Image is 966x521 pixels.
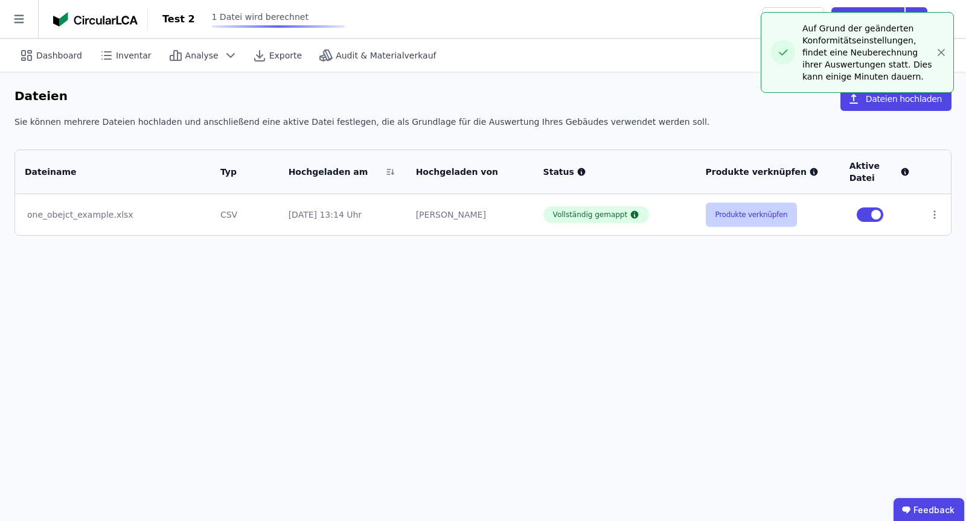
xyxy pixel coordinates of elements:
div: Hochgeladen von [416,166,509,178]
span: Inventar [116,49,152,62]
div: Status [543,166,686,178]
div: [DATE] 13:14 Uhr [289,209,397,221]
div: Typ [220,166,255,178]
div: [PERSON_NAME] [416,209,524,221]
div: Test 2 [162,12,195,27]
button: Dateien hochladen [840,87,952,111]
div: CSV [220,209,269,221]
div: Vollständig gemappt [553,210,628,219]
span: Audit & Materialverkauf [336,49,436,62]
button: Teilen [762,7,824,31]
span: Dashboard [36,49,82,62]
img: Concular [53,12,138,27]
button: Produkte verknüpfen [706,203,798,227]
span: 1 Datei wird berechnet [212,12,309,22]
span: Exporte [269,49,302,62]
div: Produkte verknüpfen [706,166,830,178]
h6: Dateien [14,87,68,106]
div: Auf Grund der geänderten Konformitätseinstellungen, findet eine Neuberechnung ihrer Auswertungen ... [802,22,935,83]
div: one_obejct_example.xlsx [27,209,199,221]
div: Aktive Datei [849,160,910,184]
span: Analyse [185,49,219,62]
div: Sie können mehrere Dateien hochladen und anschließend eine aktive Datei festlegen, die als Grundl... [14,116,952,137]
div: Hochgeladen am [289,166,382,178]
div: Dateiname [25,166,185,178]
